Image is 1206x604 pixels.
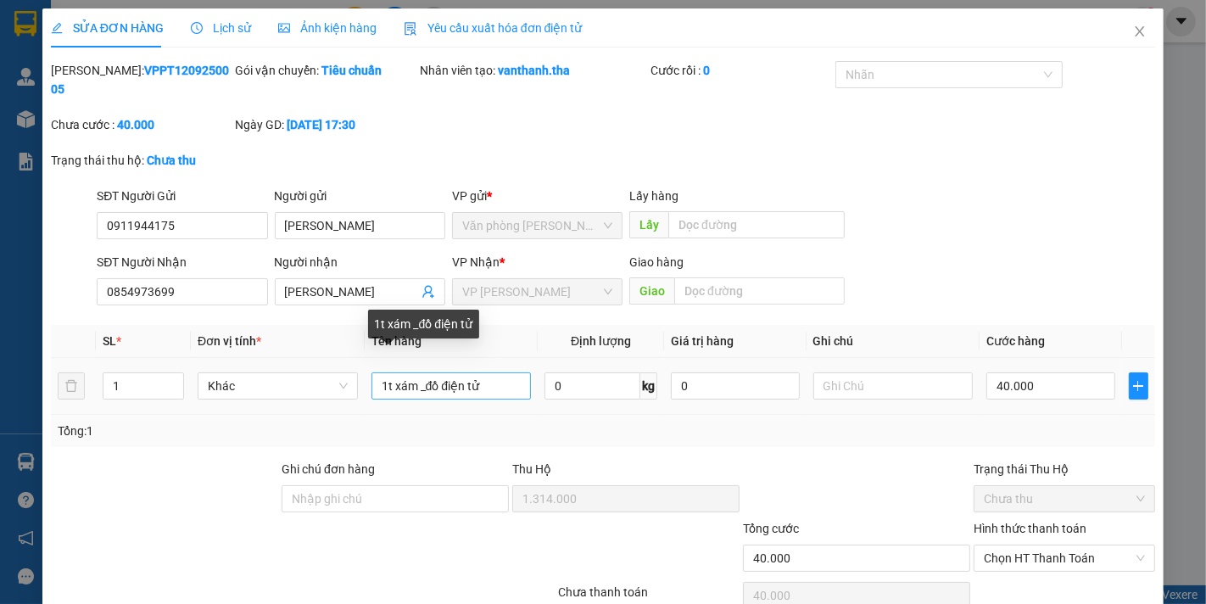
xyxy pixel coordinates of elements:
[404,21,583,35] span: Yêu cầu xuất hóa đơn điện tử
[58,422,466,440] div: Tổng: 1
[674,277,845,305] input: Dọc đường
[974,522,1086,535] label: Hình thức thanh toán
[984,545,1145,571] span: Chọn HT Thanh Toán
[420,61,647,80] div: Nhân viên tạo:
[986,334,1045,348] span: Cước hàng
[498,64,570,77] b: vanthanh.tha
[275,253,445,271] div: Người nhận
[51,151,278,170] div: Trạng thái thu hộ:
[278,21,377,35] span: Ảnh kiện hàng
[813,372,974,400] input: Ghi Chú
[703,64,710,77] b: 0
[462,213,612,238] span: Văn phòng Phan Thiết
[278,22,290,34] span: picture
[1129,372,1149,400] button: plus
[671,334,734,348] span: Giá trị hàng
[275,187,445,205] div: Người gửi
[807,325,980,358] th: Ghi chú
[51,22,63,34] span: edit
[147,154,196,167] b: Chưa thu
[1133,25,1147,38] span: close
[462,279,612,305] span: VP Phan Rang
[1130,379,1148,393] span: plus
[208,373,348,399] span: Khác
[629,189,678,203] span: Lấy hàng
[184,21,225,62] img: logo.jpg
[97,253,267,271] div: SĐT Người Nhận
[288,118,356,131] b: [DATE] 17:30
[51,21,164,35] span: SỬA ĐƠN HÀNG
[191,21,251,35] span: Lịch sử
[191,22,203,34] span: clock-circle
[452,187,623,205] div: VP gửi
[236,61,417,80] div: Gói vận chuyển:
[984,486,1145,512] span: Chưa thu
[422,285,435,299] span: user-add
[1116,8,1164,56] button: Close
[58,372,85,400] button: delete
[629,277,674,305] span: Giao
[743,522,799,535] span: Tổng cước
[282,462,375,476] label: Ghi chú đơn hàng
[650,61,832,80] div: Cước rồi :
[371,372,532,400] input: VD: Bàn, Ghế
[571,334,631,348] span: Định lượng
[51,61,232,98] div: [PERSON_NAME]:
[629,255,684,269] span: Giao hàng
[104,25,168,104] b: Gửi khách hàng
[640,372,657,400] span: kg
[404,22,417,36] img: icon
[51,115,232,134] div: Chưa cước :
[198,334,261,348] span: Đơn vị tính
[368,310,480,338] div: 1t xám _đồ điện tử
[512,462,551,476] span: Thu Hộ
[103,334,116,348] span: SL
[21,109,96,189] b: [PERSON_NAME]
[452,255,500,269] span: VP Nhận
[117,118,154,131] b: 40.000
[97,187,267,205] div: SĐT Người Gửi
[322,64,382,77] b: Tiêu chuẩn
[282,485,509,512] input: Ghi chú đơn hàng
[974,460,1155,478] div: Trạng thái Thu Hộ
[236,115,417,134] div: Ngày GD:
[142,81,233,102] li: (c) 2017
[142,64,233,78] b: [DOMAIN_NAME]
[629,211,668,238] span: Lấy
[668,211,845,238] input: Dọc đường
